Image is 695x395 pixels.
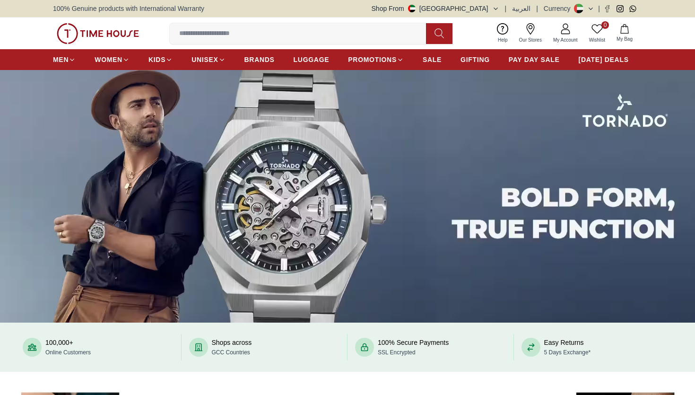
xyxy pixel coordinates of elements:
span: | [598,4,600,13]
a: Whatsapp [629,5,636,12]
a: BRANDS [244,51,275,68]
span: LUGGAGE [294,55,330,64]
a: Our Stores [513,21,547,45]
span: 5 Days Exchange* [544,349,591,356]
span: | [536,4,538,13]
a: SALE [423,51,442,68]
span: PROMOTIONS [348,55,397,64]
button: العربية [512,4,530,13]
span: WOMEN [95,55,122,64]
div: Currency [544,4,574,13]
a: MEN [53,51,76,68]
span: Help [494,36,512,44]
a: Instagram [617,5,624,12]
span: [DATE] DEALS [579,55,629,64]
span: PAY DAY SALE [509,55,560,64]
span: UNISEX [191,55,218,64]
a: PROMOTIONS [348,51,404,68]
span: GCC Countries [212,349,250,356]
span: 0 [601,21,609,29]
span: Our Stores [515,36,546,44]
span: SSL Encrypted [378,349,416,356]
span: BRANDS [244,55,275,64]
img: ... [57,23,139,44]
span: KIDS [148,55,165,64]
a: [DATE] DEALS [579,51,629,68]
span: My Account [549,36,582,44]
a: Help [492,21,513,45]
a: KIDS [148,51,173,68]
span: My Bag [613,35,636,43]
span: Online Customers [45,349,91,356]
button: My Bag [611,22,638,44]
a: GIFTING [460,51,490,68]
span: GIFTING [460,55,490,64]
img: United Arab Emirates [408,5,416,12]
a: Facebook [604,5,611,12]
span: MEN [53,55,69,64]
a: UNISEX [191,51,225,68]
a: WOMEN [95,51,130,68]
div: Shops across [212,338,252,357]
span: SALE [423,55,442,64]
span: | [505,4,507,13]
div: 100% Secure Payments [378,338,449,357]
a: 0Wishlist [583,21,611,45]
button: Shop From[GEOGRAPHIC_DATA] [372,4,499,13]
span: 100% Genuine products with International Warranty [53,4,204,13]
span: Wishlist [585,36,609,44]
a: LUGGAGE [294,51,330,68]
div: 100,000+ [45,338,91,357]
a: PAY DAY SALE [509,51,560,68]
div: Easy Returns [544,338,591,357]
